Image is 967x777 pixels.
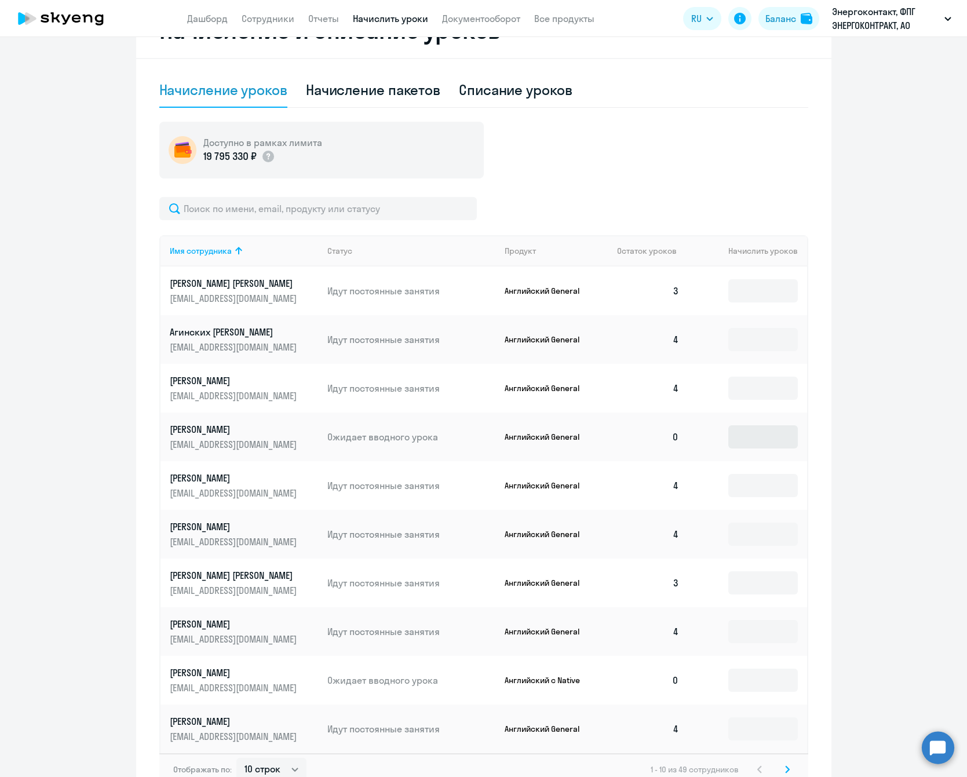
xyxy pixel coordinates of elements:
a: Агинских [PERSON_NAME][EMAIL_ADDRESS][DOMAIN_NAME] [170,326,319,353]
a: [PERSON_NAME][EMAIL_ADDRESS][DOMAIN_NAME] [170,520,319,548]
h5: Доступно в рамках лимита [203,136,322,149]
a: [PERSON_NAME] [PERSON_NAME][EMAIL_ADDRESS][DOMAIN_NAME] [170,569,319,597]
div: Остаток уроков [617,246,689,256]
p: [EMAIL_ADDRESS][DOMAIN_NAME] [170,292,300,305]
p: Английский General [505,286,592,296]
td: 3 [608,267,689,315]
a: [PERSON_NAME][EMAIL_ADDRESS][DOMAIN_NAME] [170,423,319,451]
th: Начислить уроков [688,235,807,267]
a: [PERSON_NAME][EMAIL_ADDRESS][DOMAIN_NAME] [170,666,319,694]
p: Энергоконтакт, ФПГ ЭНЕРГОКОНТРАКТ, АО [832,5,940,32]
img: wallet-circle.png [169,136,196,164]
td: 4 [608,607,689,656]
a: Сотрудники [242,13,294,24]
button: Энергоконтакт, ФПГ ЭНЕРГОКОНТРАКТ, АО [826,5,957,32]
div: Статус [327,246,495,256]
span: Остаток уроков [617,246,677,256]
td: 4 [608,510,689,559]
p: [PERSON_NAME] [170,520,300,533]
p: [PERSON_NAME] [170,423,300,436]
p: Идут постоянные занятия [327,625,495,638]
p: Идут постоянные занятия [327,333,495,346]
a: Дашборд [187,13,228,24]
a: [PERSON_NAME][EMAIL_ADDRESS][DOMAIN_NAME] [170,472,319,499]
div: Продукт [505,246,536,256]
p: Идут постоянные занятия [327,479,495,492]
a: Документооборот [442,13,520,24]
p: [EMAIL_ADDRESS][DOMAIN_NAME] [170,584,300,597]
p: [PERSON_NAME] [170,715,300,728]
a: [PERSON_NAME][EMAIL_ADDRESS][DOMAIN_NAME] [170,618,319,645]
p: [PERSON_NAME] [170,374,300,387]
p: Английский General [505,529,592,539]
div: Статус [327,246,352,256]
p: [EMAIL_ADDRESS][DOMAIN_NAME] [170,487,300,499]
a: Все продукты [534,13,594,24]
p: [PERSON_NAME] [170,666,300,679]
a: [PERSON_NAME][EMAIL_ADDRESS][DOMAIN_NAME] [170,374,319,402]
p: 19 795 330 ₽ [203,149,257,164]
p: Английский General [505,480,592,491]
button: Балансbalance [758,7,819,30]
p: Агинских [PERSON_NAME] [170,326,300,338]
p: Ожидает вводного урока [327,674,495,687]
p: Английский General [505,334,592,345]
p: Идут постоянные занятия [327,284,495,297]
p: Английский General [505,626,592,637]
p: Английский General [505,383,592,393]
p: Идут постоянные занятия [327,577,495,589]
div: Начисление пакетов [306,81,440,99]
p: Английский с Native [505,675,592,685]
p: [EMAIL_ADDRESS][DOMAIN_NAME] [170,633,300,645]
a: Начислить уроки [353,13,428,24]
p: [EMAIL_ADDRESS][DOMAIN_NAME] [170,535,300,548]
div: Списание уроков [459,81,572,99]
p: [EMAIL_ADDRESS][DOMAIN_NAME] [170,438,300,451]
img: balance [801,13,812,24]
p: Ожидает вводного урока [327,431,495,443]
h2: Начисление и списание уроков [159,16,808,44]
span: 1 - 10 из 49 сотрудников [651,764,739,775]
p: [PERSON_NAME] [170,472,300,484]
div: Имя сотрудника [170,246,232,256]
td: 4 [608,461,689,510]
p: [EMAIL_ADDRESS][DOMAIN_NAME] [170,341,300,353]
p: [PERSON_NAME] [170,618,300,630]
p: Идут постоянные занятия [327,382,495,395]
span: RU [691,12,702,25]
p: [PERSON_NAME] [PERSON_NAME] [170,569,300,582]
td: 4 [608,705,689,753]
td: 4 [608,364,689,413]
div: Баланс [765,12,796,25]
td: 4 [608,315,689,364]
td: 0 [608,656,689,705]
input: Поиск по имени, email, продукту или статусу [159,197,477,220]
div: Начисление уроков [159,81,287,99]
p: [EMAIL_ADDRESS][DOMAIN_NAME] [170,730,300,743]
td: 3 [608,559,689,607]
p: Идут постоянные занятия [327,723,495,735]
p: Английский General [505,724,592,734]
p: [PERSON_NAME] [PERSON_NAME] [170,277,300,290]
span: Отображать по: [173,764,232,775]
a: [PERSON_NAME] [PERSON_NAME][EMAIL_ADDRESS][DOMAIN_NAME] [170,277,319,305]
a: [PERSON_NAME][EMAIL_ADDRESS][DOMAIN_NAME] [170,715,319,743]
div: Продукт [505,246,608,256]
td: 0 [608,413,689,461]
p: Идут постоянные занятия [327,528,495,541]
p: [EMAIL_ADDRESS][DOMAIN_NAME] [170,681,300,694]
p: [EMAIL_ADDRESS][DOMAIN_NAME] [170,389,300,402]
p: Английский General [505,578,592,588]
div: Имя сотрудника [170,246,319,256]
a: Отчеты [308,13,339,24]
p: Английский General [505,432,592,442]
button: RU [683,7,721,30]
